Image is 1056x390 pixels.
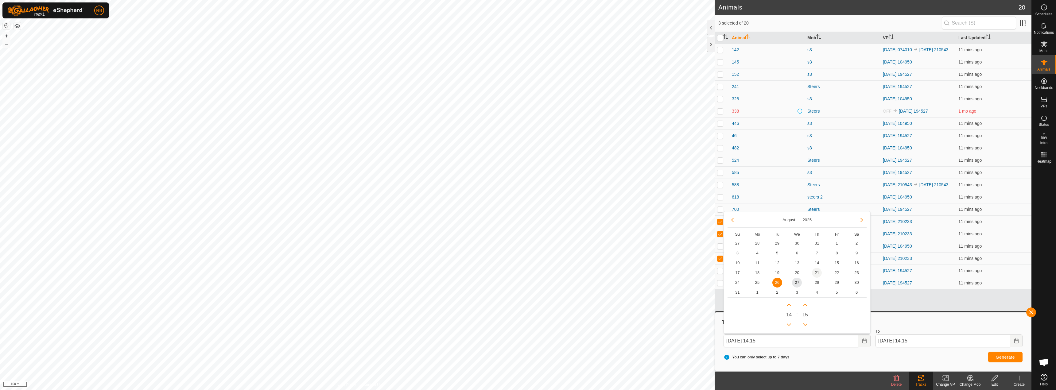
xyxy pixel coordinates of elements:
[732,157,739,164] span: 524
[1040,104,1047,108] span: VPs
[958,170,982,175] span: 27 Aug 2025, 2:03 pm
[333,382,356,388] a: Privacy Policy
[883,72,912,77] a: [DATE] 194527
[746,35,751,40] p-sorticon: Activate to sort
[883,133,912,138] a: [DATE] 194527
[724,211,871,334] div: Choose Date
[747,278,767,288] td: 25
[732,96,739,102] span: 328
[732,108,739,114] span: 338
[958,47,982,52] span: 27 Aug 2025, 2:03 pm
[800,216,814,223] button: Choose Year
[988,352,1023,362] button: Generate
[958,60,982,64] span: 27 Aug 2025, 2:03 pm
[832,238,842,248] span: 1
[812,248,822,258] span: 7
[732,206,739,213] span: 700
[883,231,912,236] a: [DATE] 210233
[772,288,782,297] span: 2
[807,194,878,200] div: steers 2
[732,71,739,78] span: 152
[958,268,982,273] span: 27 Aug 2025, 2:03 pm
[767,238,787,248] td: 29
[883,84,912,89] a: [DATE] 194527
[883,121,912,126] a: [DATE] 104950
[787,268,807,278] td: 20
[852,278,862,288] span: 30
[1032,371,1056,388] a: Help
[812,258,822,268] span: 14
[732,83,739,90] span: 241
[747,258,767,268] td: 11
[729,32,805,44] th: Animal
[1019,3,1025,12] span: 20
[807,83,878,90] div: Steers
[852,288,862,297] span: 6
[958,145,982,150] span: 27 Aug 2025, 2:03 pm
[899,109,928,114] a: [DATE] 194527
[1039,49,1048,53] span: Mobs
[852,248,862,258] span: 9
[728,248,747,258] td: 3
[958,133,982,138] span: 27 Aug 2025, 2:03 pm
[1035,353,1053,372] a: Open chat
[721,319,1025,326] div: Tracks
[732,169,739,176] span: 585
[807,169,878,176] div: s3
[732,278,742,288] span: 24
[832,278,842,288] span: 29
[958,244,982,249] span: 27 Aug 2025, 2:03 pm
[847,248,867,258] td: 9
[787,238,807,248] td: 30
[792,288,802,297] span: 3
[718,4,1019,11] h2: Animals
[718,20,942,26] span: 3 selected of 20
[752,268,762,278] span: 18
[96,7,102,14] span: RB
[832,258,842,268] span: 15
[858,334,871,347] button: Choose Date
[919,47,949,52] a: [DATE] 210543
[1036,160,1051,163] span: Heatmap
[732,120,739,127] span: 446
[832,288,842,297] span: 5
[772,248,782,258] span: 5
[996,355,1015,360] span: Generate
[807,71,878,78] div: s3
[755,232,760,237] span: Mo
[958,256,982,261] span: 27 Aug 2025, 2:03 pm
[800,300,810,310] p-button: Next Minute
[1040,382,1048,386] span: Help
[933,382,958,387] div: Change VP
[958,182,982,187] span: 27 Aug 2025, 2:03 pm
[775,232,779,237] span: Tu
[786,311,792,319] span: 14
[1040,141,1047,145] span: Infra
[752,278,762,288] span: 25
[854,232,859,237] span: Sa
[827,278,847,288] td: 29
[752,238,762,248] span: 28
[891,382,902,387] span: Delete
[883,182,912,187] a: [DATE] 210543
[883,195,912,199] a: [DATE] 104950
[728,238,747,248] td: 27
[747,248,767,258] td: 4
[958,109,976,114] span: 27 July 2025, 9:03 am
[812,278,822,288] span: 28
[800,320,810,330] p-button: Previous Minute
[883,244,912,249] a: [DATE] 104950
[807,258,827,268] td: 14
[787,278,807,288] td: 27
[807,157,878,164] div: Steers
[812,288,822,297] span: 4
[883,96,912,101] a: [DATE] 104950
[767,288,787,297] td: 2
[807,133,878,139] div: s3
[3,32,10,40] button: +
[852,258,862,268] span: 16
[724,354,789,360] span: You can only select up to 7 days
[1034,31,1054,34] span: Notifications
[883,47,912,52] a: [DATE] 074010
[787,248,807,258] td: 6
